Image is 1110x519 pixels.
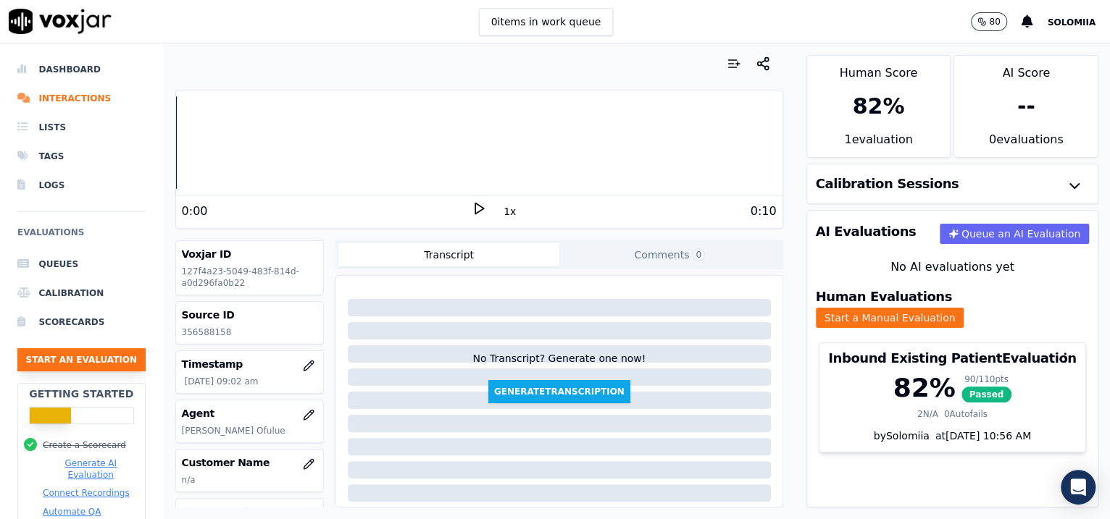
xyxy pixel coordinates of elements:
[9,9,112,34] img: voxjar logo
[43,439,126,451] button: Create a Scorecard
[819,429,1086,452] div: by Solomiia
[816,290,952,303] h3: Human Evaluations
[954,131,1098,157] div: 0 evaluation s
[501,201,519,221] button: 1x
[954,56,1098,82] div: AI Score
[819,258,1087,276] div: No AI evaluations yet
[182,474,318,486] p: n/a
[944,408,988,420] div: 0 Autofails
[17,308,146,337] a: Scorecards
[185,376,318,387] p: [DATE] 09:02 am
[1061,470,1096,505] div: Open Intercom Messenger
[971,12,1006,31] button: 80
[559,243,780,266] button: Comments
[472,351,646,380] div: No Transcript? Generate one now!
[17,55,146,84] a: Dashboard
[29,387,133,401] h2: Getting Started
[17,348,146,371] button: Start an Evaluation
[17,250,146,279] a: Queues
[940,224,1089,244] button: Queue an AI Evaluation
[17,224,146,250] h6: Evaluations
[17,113,146,142] a: Lists
[182,406,318,421] h3: Agent
[43,457,139,481] button: Generate AI Evaluation
[338,243,559,266] button: Transcript
[182,326,318,338] p: 356588158
[1048,13,1110,30] button: Solomiia
[182,425,318,436] p: [PERSON_NAME] Ofulue
[17,142,146,171] a: Tags
[816,308,964,328] button: Start a Manual Evaluation
[43,506,101,518] button: Automate QA
[692,248,705,261] span: 0
[816,225,917,238] h3: AI Evaluations
[807,56,951,82] div: Human Score
[182,247,318,261] h3: Voxjar ID
[893,374,955,402] div: 82 %
[816,177,959,190] h3: Calibration Sessions
[182,357,318,371] h3: Timestamp
[17,171,146,200] a: Logs
[917,408,938,420] div: 2 N/A
[989,16,1000,28] p: 80
[807,131,951,157] div: 1 evaluation
[17,279,146,308] a: Calibration
[1017,93,1035,119] div: --
[930,429,1031,443] div: at [DATE] 10:56 AM
[479,8,614,35] button: 0items in work queue
[182,203,208,220] div: 0:00
[751,203,777,220] div: 0:10
[961,387,1012,402] span: Passed
[1048,17,1096,28] span: Solomiia
[182,455,318,470] h3: Customer Name
[17,84,146,113] a: Interactions
[182,266,318,289] p: 127f4a23-5049-483f-814d-a0d296fa0b22
[182,308,318,322] h3: Source ID
[488,380,630,403] button: GenerateTranscription
[971,12,1021,31] button: 80
[961,374,1012,385] div: 90 / 110 pts
[852,93,904,119] div: 82 %
[43,487,130,499] button: Connect Recordings
[182,505,318,519] h3: Customer Phone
